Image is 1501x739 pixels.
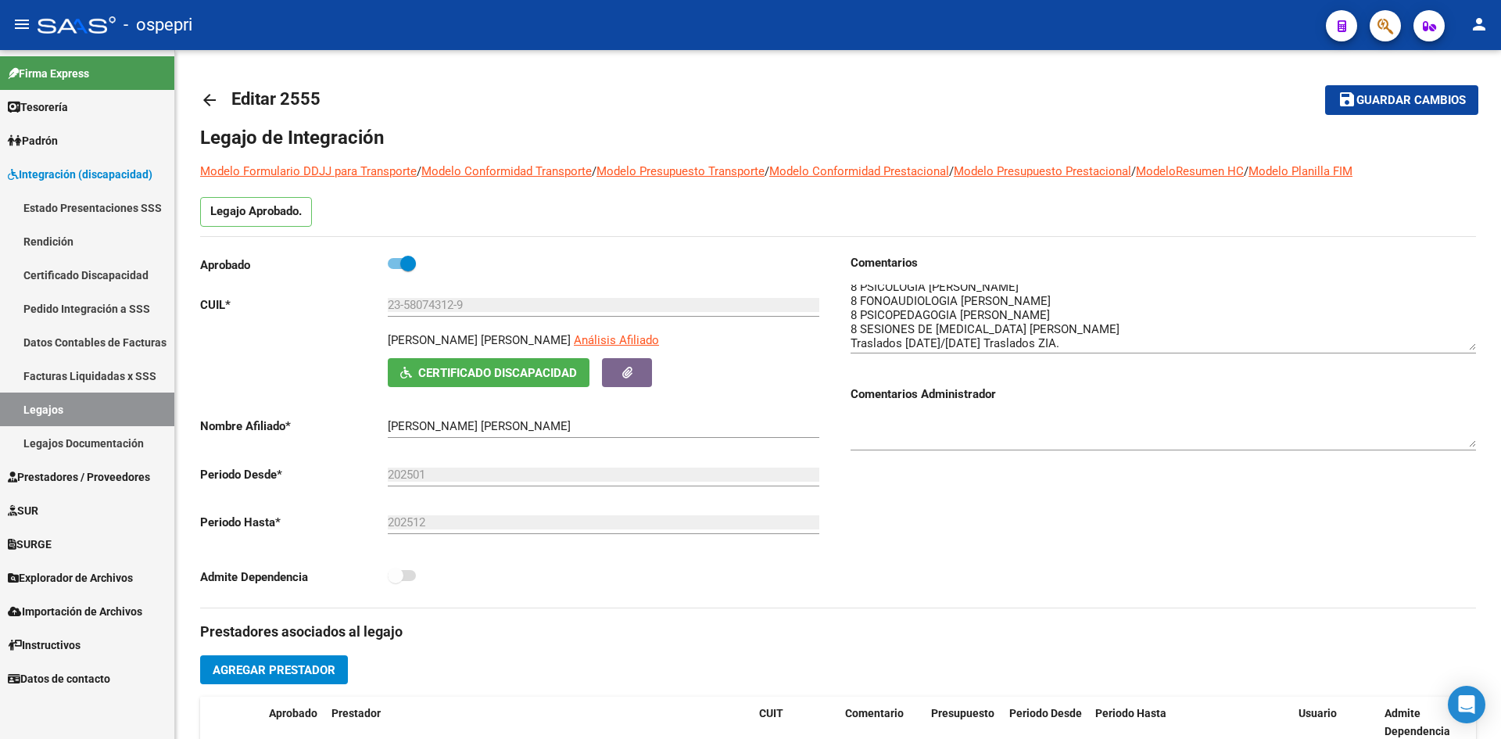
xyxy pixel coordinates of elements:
[1448,686,1485,723] div: Open Intercom Messenger
[200,164,417,178] a: Modelo Formulario DDJJ para Transporte
[1470,15,1488,34] mat-icon: person
[200,621,1476,643] h3: Prestadores asociados al legajo
[1136,164,1244,178] a: ModeloResumen HC
[574,333,659,347] span: Análisis Afiliado
[200,91,219,109] mat-icon: arrow_back
[213,663,335,677] span: Agregar Prestador
[200,569,388,586] p: Admite Dependencia
[200,418,388,435] p: Nombre Afiliado
[231,89,321,109] span: Editar 2555
[8,502,38,519] span: SUR
[1095,707,1166,719] span: Periodo Hasta
[1356,94,1466,108] span: Guardar cambios
[269,707,317,719] span: Aprobado
[200,514,388,531] p: Periodo Hasta
[8,603,142,620] span: Importación de Archivos
[13,15,31,34] mat-icon: menu
[1009,707,1082,719] span: Periodo Desde
[769,164,949,178] a: Modelo Conformidad Prestacional
[421,164,592,178] a: Modelo Conformidad Transporte
[388,358,589,387] button: Certificado Discapacidad
[1385,707,1450,737] span: Admite Dependencia
[8,132,58,149] span: Padrón
[1248,164,1352,178] a: Modelo Planilla FIM
[200,466,388,483] p: Periodo Desde
[1299,707,1337,719] span: Usuario
[759,707,783,719] span: CUIT
[200,256,388,274] p: Aprobado
[200,197,312,227] p: Legajo Aprobado.
[1325,85,1478,114] button: Guardar cambios
[200,655,348,684] button: Agregar Prestador
[8,468,150,486] span: Prestadores / Proveedores
[8,65,89,82] span: Firma Express
[8,99,68,116] span: Tesorería
[200,125,1476,150] h1: Legajo de Integración
[8,536,52,553] span: SURGE
[1338,90,1356,109] mat-icon: save
[388,332,571,349] p: [PERSON_NAME] [PERSON_NAME]
[931,707,994,719] span: Presupuesto
[8,166,152,183] span: Integración (discapacidad)
[954,164,1131,178] a: Modelo Presupuesto Prestacional
[845,707,904,719] span: Comentario
[331,707,381,719] span: Prestador
[851,254,1476,271] h3: Comentarios
[8,637,81,654] span: Instructivos
[8,670,110,687] span: Datos de contacto
[8,569,133,587] span: Explorador de Archivos
[200,296,388,314] p: CUIL
[124,8,192,42] span: - ospepri
[596,164,765,178] a: Modelo Presupuesto Transporte
[851,386,1476,403] h3: Comentarios Administrador
[418,366,577,380] span: Certificado Discapacidad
